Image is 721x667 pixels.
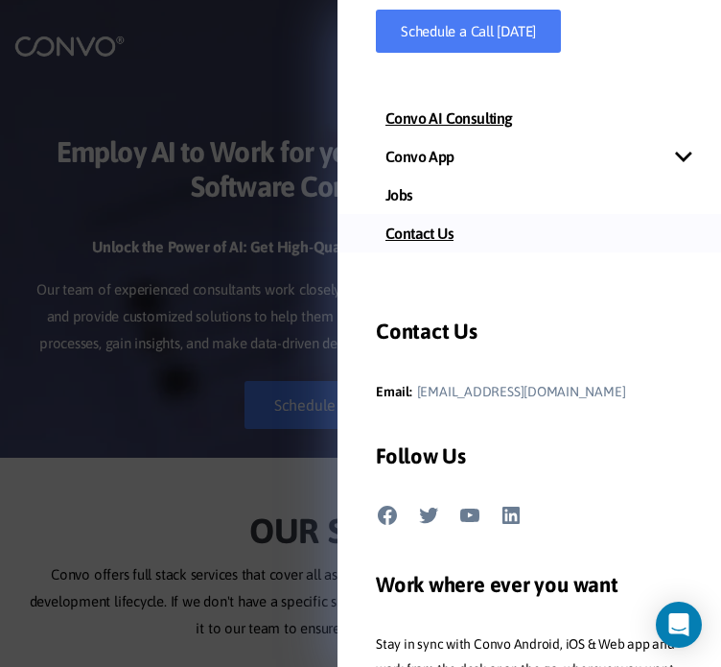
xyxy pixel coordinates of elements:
[337,176,721,214] a: Jobs
[376,571,683,613] h2: Work where ever you want
[337,99,721,291] nav: Mobile
[376,442,683,485] h3: Follow Us
[376,318,683,360] h3: Contact Us
[656,602,702,648] div: Open Intercom Messenger
[376,379,625,404] a: Email:[EMAIL_ADDRESS][DOMAIN_NAME]
[376,379,412,404] span: Email:
[337,99,721,137] a: Convo AI Consulting
[337,137,721,176] a: Convo App
[376,10,561,53] a: Schedule a Call [DATE]
[337,214,721,252] a: Contact Us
